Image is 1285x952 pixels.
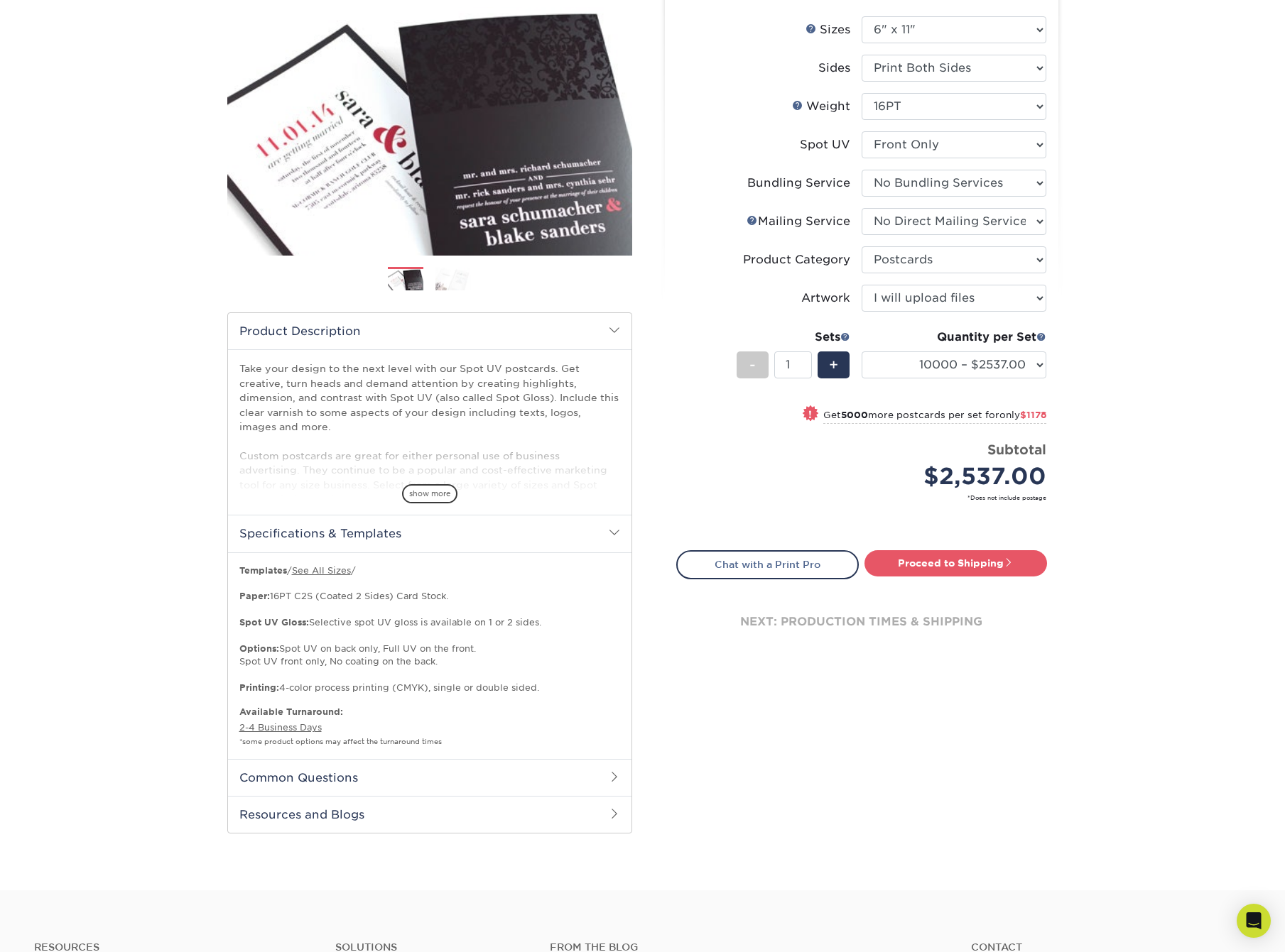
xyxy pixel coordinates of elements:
[239,565,287,576] b: Templates
[402,484,457,503] span: show more
[676,579,1047,664] div: next: production times & shipping
[743,251,850,268] div: Product Category
[818,60,850,77] div: Sides
[747,213,850,230] div: Mailing Service
[801,290,850,307] div: Artwork
[239,682,279,693] strong: Printing:
[239,643,279,654] strong: Options:
[1020,410,1046,420] span: $1178
[749,354,756,376] span: -
[806,21,850,38] div: Sizes
[864,550,1047,576] a: Proceed to Shipping
[1237,904,1271,938] div: Open Intercom Messenger
[676,550,859,579] a: Chat with a Print Pro
[435,266,471,291] img: Postcards 02
[829,354,838,376] span: +
[688,493,1046,502] small: *Does not include postage
[239,706,343,717] b: Available Turnaround:
[987,442,1046,457] strong: Subtotal
[292,565,351,576] a: See All Sizes
[737,329,850,346] div: Sets
[808,407,812,422] span: !
[228,313,631,349] h2: Product Description
[747,175,850,192] div: Bundling Service
[999,410,1046,420] span: only
[388,268,423,292] img: Postcards 01
[841,410,868,420] strong: 5000
[239,591,270,601] strong: Paper:
[239,738,442,745] small: *some product options may affect the turnaround times
[792,98,850,115] div: Weight
[228,515,631,552] h2: Specifications & Templates
[862,329,1046,346] div: Quantity per Set
[228,796,631,833] h2: Resources and Blogs
[800,136,850,153] div: Spot UV
[239,617,309,628] strong: Spot UV Gloss:
[239,361,620,506] p: Take your design to the next level with our Spot UV postcards. Get creative, turn heads and deman...
[228,759,631,796] h2: Common Questions
[239,722,322,733] a: 2-4 Business Days
[872,459,1046,493] div: $2,537.00
[239,564,620,694] p: / / 16PT C2S (Coated 2 Sides) Card Stock. Selective spot UV gloss is available on 1 or 2 sides. S...
[823,410,1046,424] small: Get more postcards per set for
